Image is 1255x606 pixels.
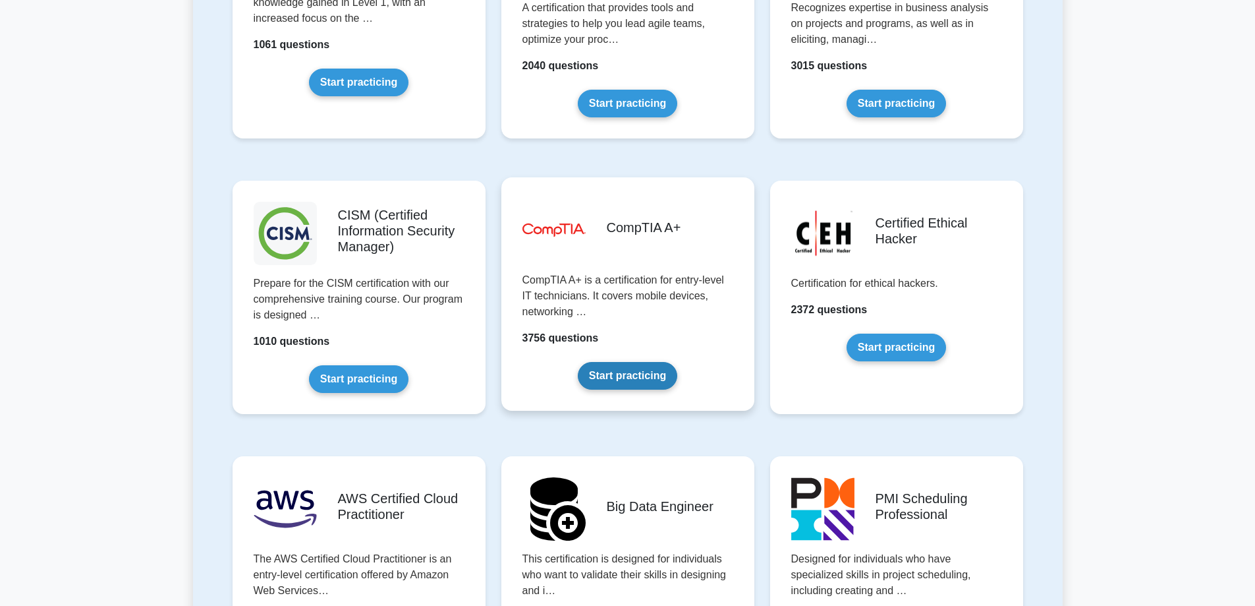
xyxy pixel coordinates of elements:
[309,365,408,393] a: Start practicing
[578,90,677,117] a: Start practicing
[847,90,946,117] a: Start practicing
[847,334,946,361] a: Start practicing
[578,362,677,390] a: Start practicing
[309,69,408,96] a: Start practicing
